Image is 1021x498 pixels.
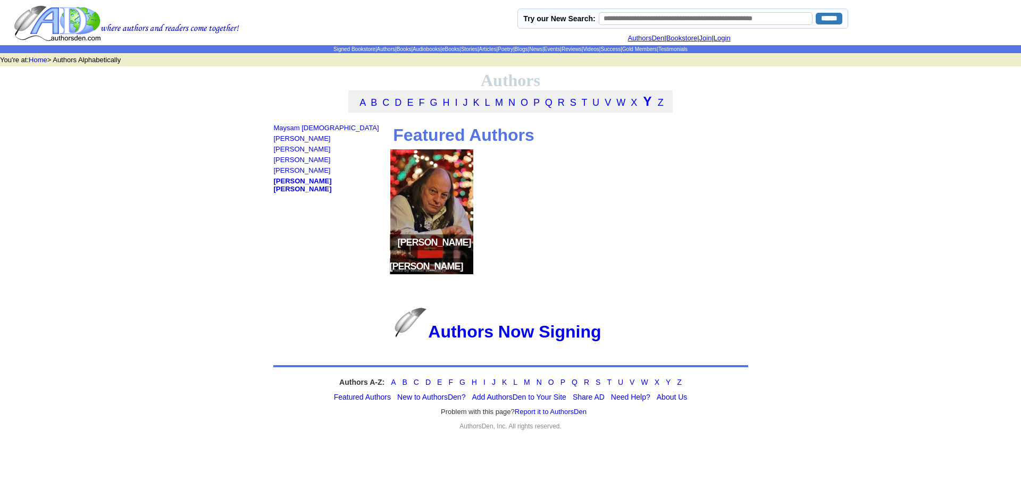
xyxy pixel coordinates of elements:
a: S [596,378,600,386]
img: shim.gif [274,142,277,145]
a: J [492,378,496,386]
img: logo.gif [14,5,239,42]
a: T [607,378,612,386]
div: AuthorsDen, Inc. All rights reserved. [273,423,748,430]
a: Z [677,378,682,386]
a: Articles [479,46,497,52]
a: T [581,97,587,108]
a: K [473,97,480,108]
a: Stories [461,46,478,52]
a: Testimonials [658,46,688,52]
a: Login [714,34,731,42]
a: V [630,378,634,386]
a: Maysam [DEMOGRAPHIC_DATA] [274,124,379,132]
a: S [570,97,576,108]
a: U [592,97,599,108]
img: space [392,240,398,246]
a: [PERSON_NAME] [274,156,331,164]
a: H [442,97,449,108]
img: shim.gif [274,132,277,134]
a: I [455,97,457,108]
a: W [641,378,648,386]
a: L [513,378,517,386]
img: space [463,264,468,269]
a: A [391,378,396,386]
a: H [472,378,477,386]
strong: Authors A-Z: [339,378,384,386]
a: A [359,97,365,108]
label: Try our New Search: [523,14,595,23]
a: AuthorsDen [628,34,665,42]
span: | | | | | | | | | | | | | | | [333,46,688,52]
a: [PERSON_NAME] [274,134,331,142]
a: Gold Members [622,46,657,52]
a: Z [658,97,664,108]
a: Need Help? [611,393,650,401]
a: Q [572,378,578,386]
a: W [616,97,625,108]
a: [PERSON_NAME] [PERSON_NAME] [274,177,332,193]
a: Poetry [498,46,513,52]
b: Featured Authors [393,125,534,145]
a: [PERSON_NAME] [274,145,331,153]
a: D [395,97,401,108]
a: E [407,97,413,108]
img: shim.gif [274,164,277,166]
a: Add AuthorsDen to Your Site [472,393,566,401]
a: G [430,97,437,108]
img: shim.gif [274,153,277,156]
a: Signed Bookstore [333,46,375,52]
a: Success [600,46,621,52]
a: J [463,97,468,108]
a: Events [544,46,560,52]
a: V [605,97,611,108]
a: Home [29,56,47,64]
a: Featured Authors [334,393,391,401]
a: R [558,97,565,108]
a: New to AuthorsDen? [397,393,465,401]
img: feather.jpg [395,308,426,337]
a: Videos [583,46,599,52]
a: R [584,378,589,386]
a: N [508,97,515,108]
a: News [529,46,542,52]
a: O [521,97,528,108]
a: B [371,97,377,108]
a: Books [397,46,412,52]
font: Authors [481,71,540,90]
a: Bookstore [666,34,698,42]
img: shim.gif [274,193,277,196]
a: Share AD [573,393,605,401]
a: C [414,378,419,386]
a: M [495,97,503,108]
a: O [548,378,554,386]
a: D [425,378,431,386]
a: Audiobooks [413,46,440,52]
a: B [402,378,407,386]
img: shim.gif [274,174,277,177]
font: | | | [628,34,739,42]
a: F [419,97,424,108]
a: [PERSON_NAME] [274,166,331,174]
a: Report it to AuthorsDen [515,408,587,416]
a: Y [666,378,671,386]
a: About Us [657,393,688,401]
a: I [483,378,486,386]
a: G [459,378,465,386]
font: Problem with this page? [441,408,587,416]
a: X [631,97,637,108]
a: Y [643,94,651,108]
a: Authors Now Signing [393,322,601,341]
a: M [524,378,530,386]
a: Join [699,34,712,42]
a: eBooks [442,46,459,52]
a: F [448,378,453,386]
a: Q [545,97,553,108]
a: P [560,378,565,386]
a: C [382,97,389,108]
a: P [533,97,540,108]
a: E [437,378,442,386]
a: Reviews [562,46,582,52]
a: X [655,378,659,386]
span: [PERSON_NAME] [PERSON_NAME] [390,234,471,274]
